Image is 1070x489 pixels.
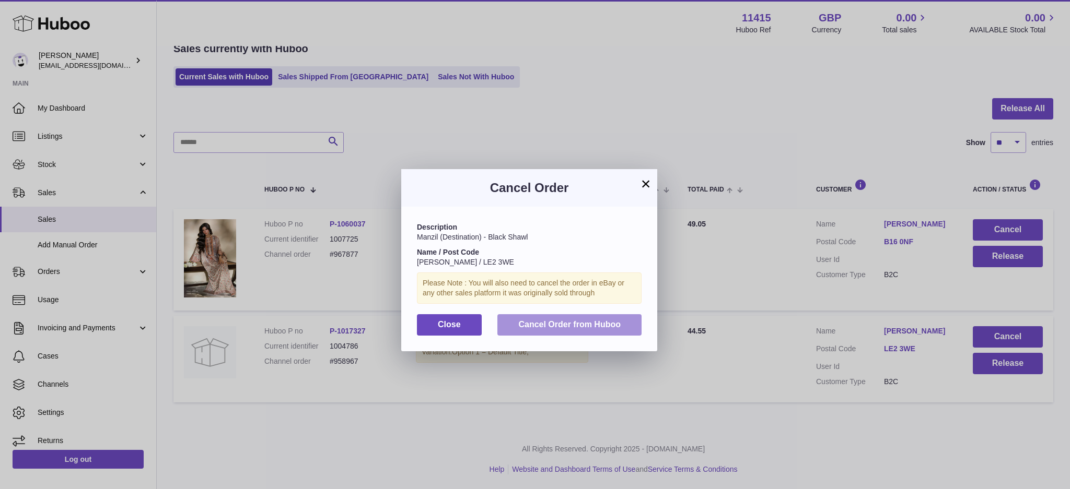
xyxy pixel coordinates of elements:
span: Close [438,320,461,329]
button: Close [417,314,482,336]
button: Cancel Order from Huboo [497,314,642,336]
strong: Description [417,223,457,231]
span: [PERSON_NAME] / LE2 3WE [417,258,514,266]
button: × [639,177,652,190]
span: Manzil (Destination) - Black Shawl [417,233,528,241]
strong: Name / Post Code [417,248,479,256]
h3: Cancel Order [417,180,642,196]
span: Cancel Order from Huboo [518,320,621,329]
div: Please Note : You will also need to cancel the order in eBay or any other sales platform it was o... [417,272,642,304]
